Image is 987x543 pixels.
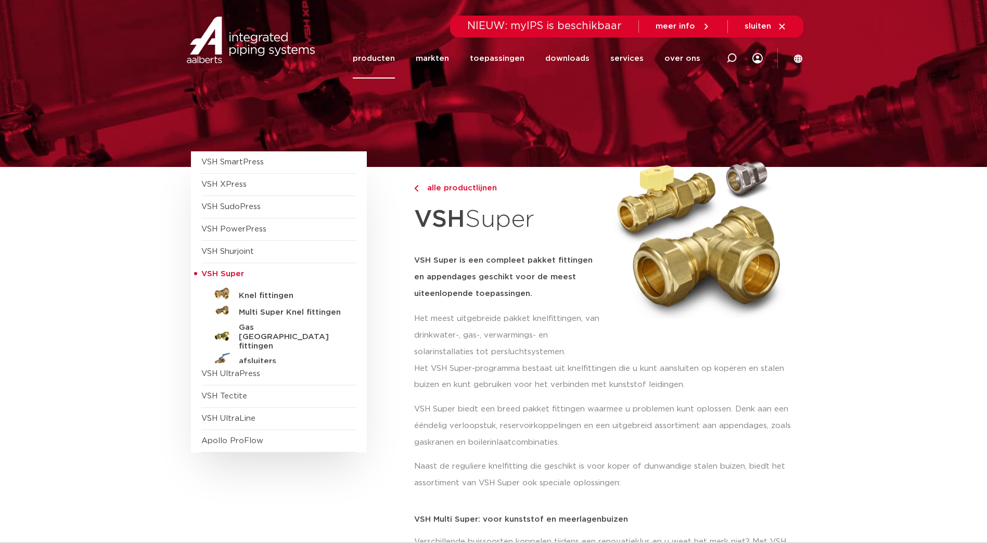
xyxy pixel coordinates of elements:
[745,22,787,31] a: sluiten
[201,225,266,233] a: VSH PowerPress
[414,311,603,360] p: Het meest uitgebreide pakket knelfittingen, van drinkwater-, gas-, verwarmings- en solarinstallat...
[664,38,700,79] a: over ons
[656,22,711,31] a: meer info
[470,38,524,79] a: toepassingen
[239,323,342,351] h5: Gas [GEOGRAPHIC_DATA] fittingen
[201,351,356,368] a: afsluiters
[201,180,247,188] a: VSH XPress
[610,38,644,79] a: services
[416,38,449,79] a: markten
[414,252,603,302] h5: VSH Super is een compleet pakket fittingen en appendages geschikt voor de meest uiteenlopende toe...
[414,360,797,394] p: Het VSH Super-programma bestaat uit knelfittingen die u kunt aansluiten op koperen en stalen buiz...
[201,437,263,445] a: Apollo ProFlow
[239,291,342,301] h5: Knel fittingen
[201,248,254,255] a: VSH Shurjoint
[414,401,797,451] p: VSH Super biedt een breed pakket fittingen waarmee u problemen kunt oplossen. Denk aan een ééndel...
[201,270,244,278] span: VSH Super
[353,38,395,79] a: producten
[414,185,418,192] img: chevron-right.svg
[239,308,342,317] h5: Multi Super Knel fittingen
[414,515,797,523] p: VSH Multi Super: voor kunststof en meerlagenbuizen
[414,458,797,492] p: Naast de reguliere knelfitting die geschikt is voor koper of dunwandige stalen buizen, biedt het ...
[545,38,589,79] a: downloads
[745,22,771,30] span: sluiten
[201,415,255,422] a: VSH UltraLine
[414,208,465,231] strong: VSH
[421,184,497,192] span: alle productlijnen
[201,370,260,378] a: VSH UltraPress
[353,38,700,79] nav: Menu
[201,158,264,166] a: VSH SmartPress
[656,22,695,30] span: meer info
[239,357,342,366] h5: afsluiters
[201,286,356,302] a: Knel fittingen
[201,319,356,351] a: Gas [GEOGRAPHIC_DATA] fittingen
[414,182,603,195] a: alle productlijnen
[201,392,247,400] a: VSH Tectite
[467,21,622,31] span: NIEUW: myIPS is beschikbaar
[201,302,356,319] a: Multi Super Knel fittingen
[414,200,603,240] h1: Super
[201,203,261,211] a: VSH SudoPress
